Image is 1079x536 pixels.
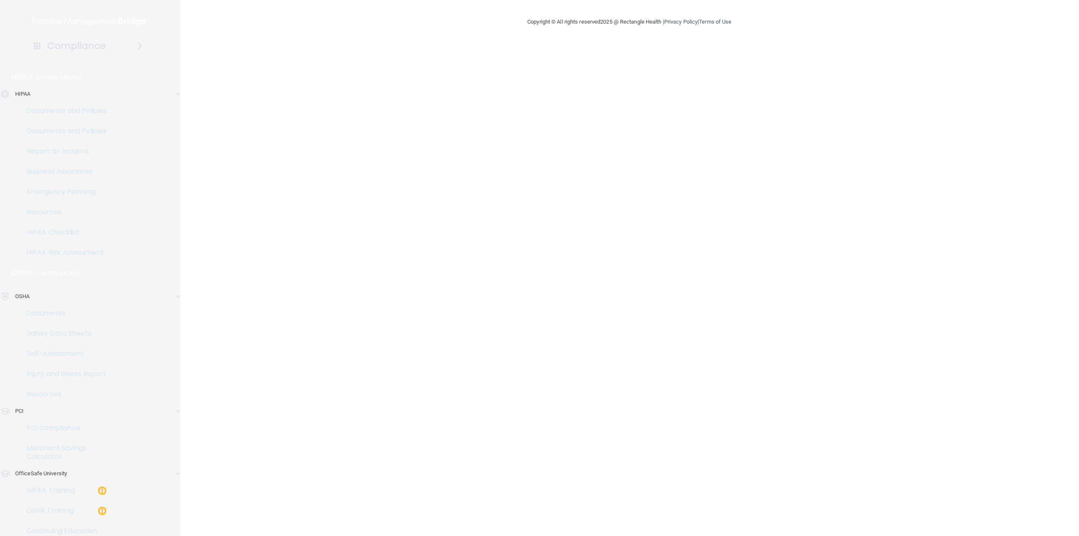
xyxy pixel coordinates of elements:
[5,248,121,257] p: HIPAA Risk Assessment
[15,469,67,479] p: OfficeSafe University
[5,424,121,432] p: PCI Compliance
[97,485,107,496] img: warning-circle.0cc9ac19.png
[5,370,121,378] p: Injury and Illness Report
[5,188,121,196] p: Emergency Planning
[97,506,107,516] img: warning-circle.0cc9ac19.png
[37,72,82,82] p: Learn More!
[5,208,121,216] p: Resources
[475,8,783,35] div: Copyright © All rights reserved 2025 @ Rectangle Health | |
[15,406,24,416] p: PCI
[32,13,147,30] img: PMB logo
[5,167,121,176] p: Business Associates
[11,268,32,278] p: OSHA
[5,527,121,535] p: Continuing Education
[37,268,81,278] p: Learn More!
[5,350,121,358] p: Self-Assessment
[47,40,106,52] h4: Compliance
[5,147,121,156] p: Report an Incident
[5,390,121,399] p: Resources
[11,72,33,82] p: HIPAA
[5,486,75,495] p: HIPAA Training
[664,19,698,25] a: Privacy Policy
[5,309,121,318] p: Documents
[5,107,121,115] p: Documents and Policies
[699,19,731,25] a: Terms of Use
[5,228,121,237] p: HIPAA Checklist
[5,329,121,338] p: Safety Data Sheets
[5,444,121,461] p: Merchant Savings Calculator
[5,506,74,515] p: OSHA Training
[5,127,121,135] p: Documents and Policies
[15,89,31,99] p: HIPAA
[15,291,30,302] p: OSHA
